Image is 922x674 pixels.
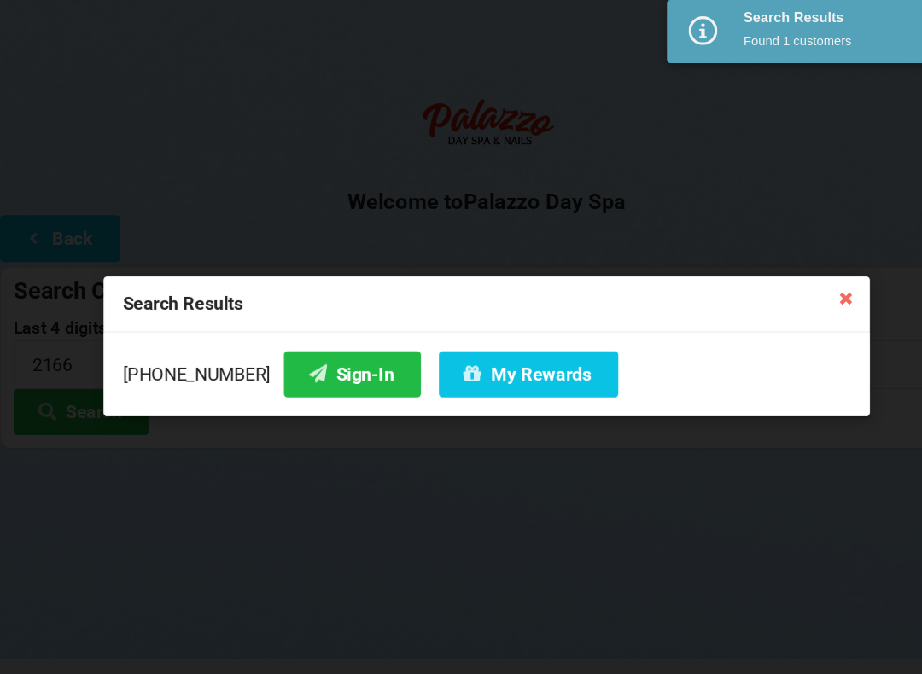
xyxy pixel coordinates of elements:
[704,38,879,55] div: Found 1 customers
[116,341,806,385] div: [PHONE_NUMBER]
[704,17,879,34] div: Search Results
[98,270,824,323] div: Search Results
[269,341,399,385] button: Sign-In
[416,341,586,385] button: My Rewards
